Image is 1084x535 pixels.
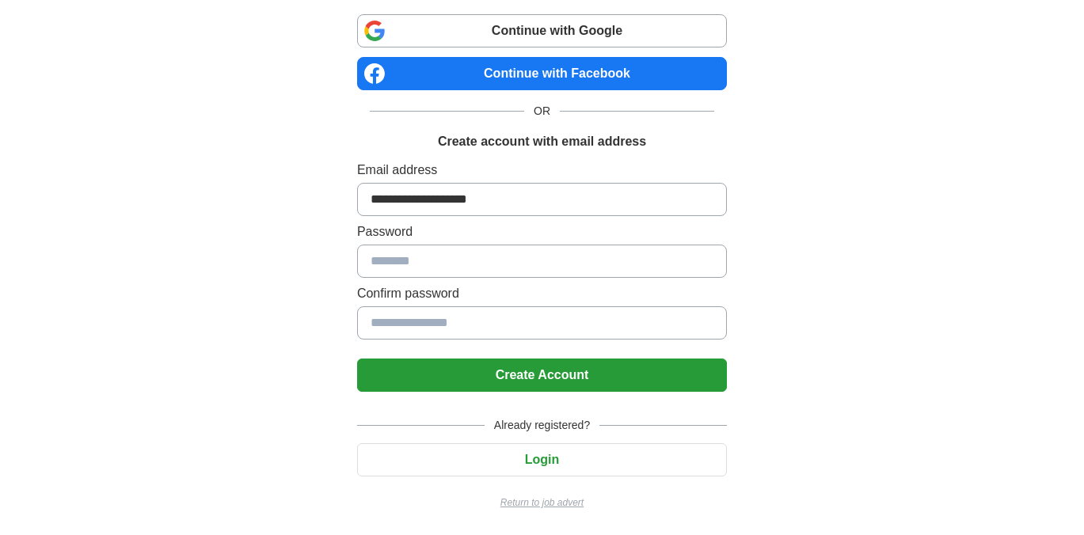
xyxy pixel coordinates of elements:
button: Login [357,443,727,476]
a: Return to job advert [357,495,727,510]
button: Create Account [357,359,727,392]
h1: Create account with email address [438,132,646,151]
span: Already registered? [485,417,599,434]
a: Continue with Facebook [357,57,727,90]
label: Password [357,222,727,241]
label: Confirm password [357,284,727,303]
span: OR [524,103,560,120]
label: Email address [357,161,727,180]
a: Login [357,453,727,466]
a: Continue with Google [357,14,727,47]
